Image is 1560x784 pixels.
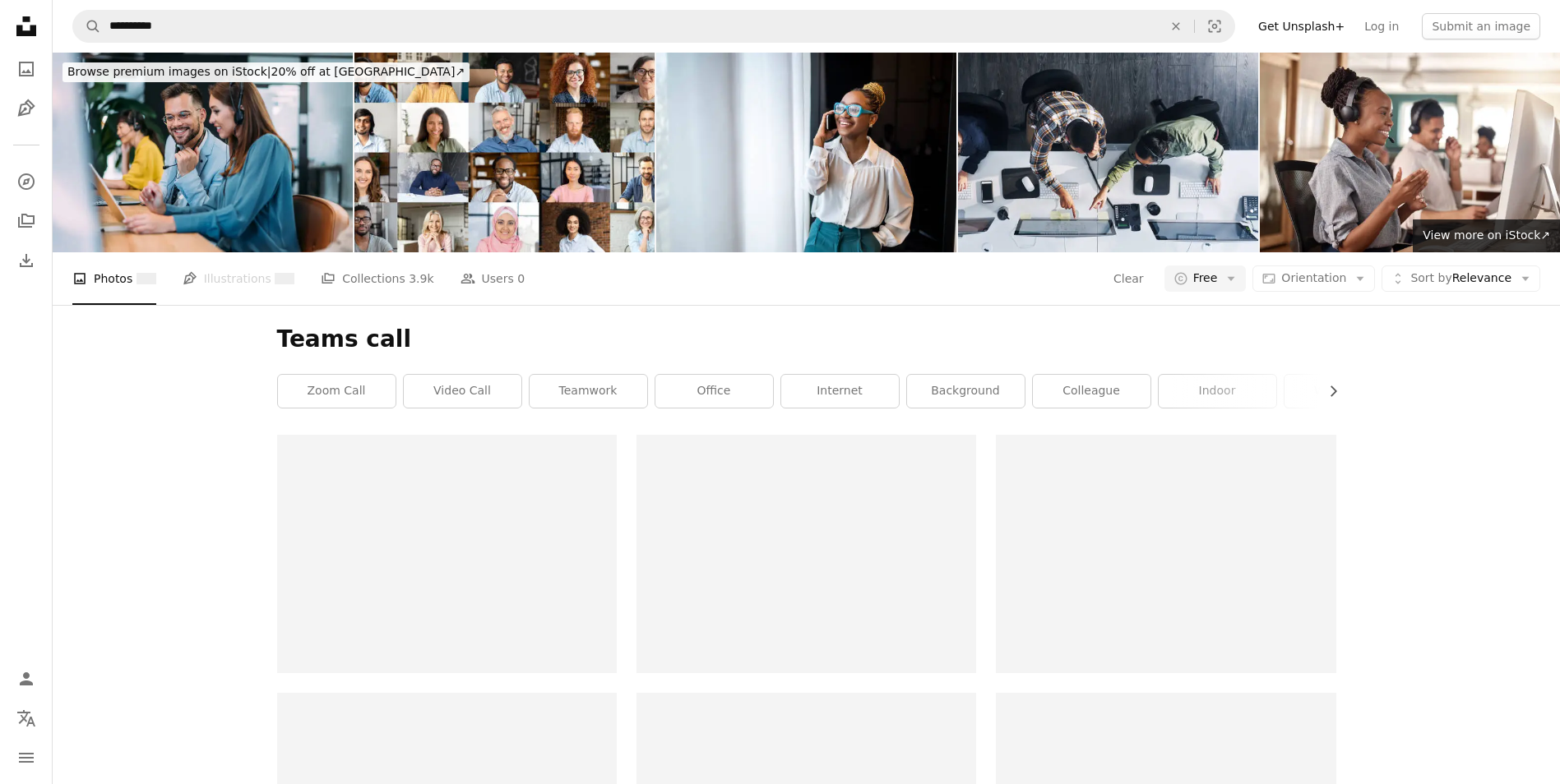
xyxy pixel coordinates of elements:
button: Search Unsplash [73,11,101,42]
a: Log in / Sign up [10,662,43,695]
a: colleague [1033,375,1150,408]
button: scroll list to the right [1318,375,1336,408]
img: Crowded video screen, briefing, brainstorm, virtual meeting of multiracial work team [354,53,655,252]
a: Collections 3.9k [321,252,433,305]
img: Call center, woman and smile at computer for telemarketing, sales and global support. Professiona... [1260,53,1560,252]
button: Visual search [1195,11,1234,42]
button: Sort byRelevance [1382,265,1540,292]
img: Portrait of a smiling black female entrepreneur talking on the phone [656,53,956,252]
a: View more on iStock↗ [1413,219,1560,252]
a: Browse premium images on iStock|20% off at [GEOGRAPHIC_DATA]↗ [53,53,479,92]
span: Relevance [1410,270,1511,287]
a: Explore [10,165,43,198]
a: background [907,375,1025,408]
span: Browse premium images on iStock | [67,65,271,78]
h1: Teams call [277,325,1336,354]
span: 20% off at [GEOGRAPHIC_DATA] ↗ [67,65,465,78]
form: Find visuals sitewide [72,10,1235,43]
button: Clear [1113,265,1145,292]
button: Submit an image [1422,13,1540,39]
a: internet [781,375,899,408]
a: video call [404,375,521,408]
a: Users 0 [461,252,525,305]
button: Free [1164,265,1247,292]
a: Photos [10,53,43,85]
img: Our agents always know what to do [958,53,1258,252]
a: Download History [10,244,43,277]
span: View more on iStock ↗ [1423,228,1550,242]
a: office [655,375,773,408]
span: Orientation [1281,271,1346,284]
button: Menu [10,741,43,774]
a: Illustrations [10,92,43,125]
a: zoom call [278,375,396,408]
a: Home — Unsplash [10,10,43,46]
a: Collections [10,205,43,238]
a: wallpaper [1285,375,1402,408]
a: Illustrations [183,252,294,305]
span: Free [1193,270,1218,287]
a: indoor [1159,375,1276,408]
button: Clear [1158,11,1194,42]
button: Language [10,702,43,735]
button: Orientation [1252,265,1375,292]
span: 3.9k [409,270,433,288]
a: Log in [1354,13,1409,39]
img: Call center workers. [53,53,353,252]
a: teamwork [530,375,647,408]
span: 0 [517,270,525,288]
span: Sort by [1410,271,1451,284]
a: Get Unsplash+ [1248,13,1354,39]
